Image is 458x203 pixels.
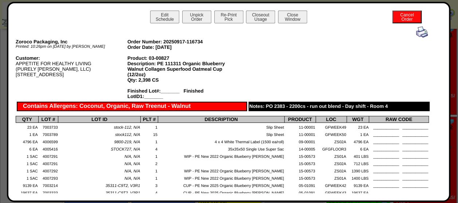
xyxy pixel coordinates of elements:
[125,155,140,159] span: N/A, N/A
[16,55,128,77] div: APPETITE FOR HEALTHY LIVING (PURELY [PERSON_NAME], LLC) [STREET_ADDRESS]
[141,130,158,137] td: 15
[114,140,140,144] span: 9800-219, N/A
[38,130,58,137] td: 7003789
[369,152,429,159] td: ____________ ____________
[38,167,58,174] td: 4007292
[347,167,369,174] td: 1390 LBS
[316,188,347,196] td: GFWEEK43
[369,130,429,137] td: ____________ ____________
[278,11,307,23] button: CloseWindow
[38,123,58,130] td: 7003733
[125,169,140,173] span: N/A, N/A
[284,188,316,196] td: 05-01091
[316,145,347,152] td: GFGFLOOR3
[114,125,140,130] span: stock-112, N/A
[316,152,347,159] td: ZS01A
[38,181,58,188] td: 7003214
[158,188,284,196] td: CUP - PE New 2025 Organic Blueberry [PERSON_NAME]
[316,116,347,123] th: LOC
[369,123,429,130] td: ____________ ____________
[369,137,429,145] td: ____________ ____________
[158,123,284,130] td: Slip Sheet
[284,116,316,123] th: PRODUCT
[16,55,128,61] div: Customer:
[141,174,158,181] td: 1
[16,188,39,196] td: 19637 EA
[141,159,158,167] td: 2
[284,181,316,188] td: 05-01091
[16,145,39,152] td: 6 EA
[158,174,284,181] td: WIP - PE New 2022 Organic Blueberry [PERSON_NAME]
[16,123,39,130] td: 23 EA
[128,44,239,50] div: Order Date: [DATE]
[158,152,284,159] td: WIP - PE New 2022 Organic Blueberry [PERSON_NAME]
[158,145,284,152] td: 35x35x50 Single Use Super Sac
[158,181,284,188] td: CUP - PE New 2025 Organic Blueberry [PERSON_NAME]
[284,123,316,130] td: 11-00001
[284,145,316,152] td: 14-00005
[347,130,369,137] td: 1 EA
[347,181,369,188] td: 9139 EA
[347,116,369,123] th: WGT
[416,26,428,38] img: print.gif
[347,145,369,152] td: 6 EA
[347,159,369,167] td: 712 LBS
[38,145,58,152] td: 4005416
[125,162,140,166] span: N/A, N/A
[58,116,141,123] th: LOT ID
[347,123,369,130] td: 23 EA
[284,137,316,145] td: 09-00001
[284,130,316,137] td: 11-00001
[141,123,158,130] td: 1
[16,174,39,181] td: 1 SAC
[38,137,58,145] td: 4006599
[16,137,39,145] td: 4796 EA
[141,188,158,196] td: 4
[141,181,158,188] td: 3
[347,152,369,159] td: 401 LBS
[38,116,58,123] th: LOT #
[128,61,239,77] div: Description: PE 111311 Organic Blueberry Walnut Collagen Superfood Oatmeal Cup (12/2oz)
[284,174,316,181] td: 15-00573
[158,130,284,137] td: Slip Sheet
[316,174,347,181] td: ZS01A
[16,167,39,174] td: 1 SAC
[141,152,158,159] td: 1
[347,137,369,145] td: 4796 EA
[128,55,239,61] div: Product: 03-00827
[141,116,158,123] th: PLT #
[16,130,39,137] td: 1 EA
[141,137,158,145] td: 1
[111,147,140,152] span: STOCK727, N/A
[316,137,347,145] td: ZS02A
[158,167,284,174] td: WIP - PE New 2022 Organic Blueberry [PERSON_NAME]
[316,167,347,174] td: ZS02A
[16,152,39,159] td: 1 SAC
[284,167,316,174] td: 15-00573
[141,145,158,152] td: 4
[128,39,239,44] div: Order Number: 20250917-116734
[106,184,140,188] span: 35311-C9T2, V3R1
[158,137,284,145] td: 4 x 4 White Thermal Label (1500 ea/roll)
[128,88,239,99] div: Finished Lot#:_______ Finished LotID1:_______
[38,188,58,196] td: 7003333
[246,11,275,23] button: CloseoutUsage
[38,174,58,181] td: 4007293
[369,167,429,174] td: ____________ ____________
[214,11,243,23] button: Re-PrintPick
[16,181,39,188] td: 9139 EA
[16,44,128,49] div: Printed: 10:26pm on [DATE] by [PERSON_NAME]
[369,181,429,188] td: ____________ ____________
[182,11,211,23] button: UnpickOrder
[347,188,369,196] td: 19637 EA
[284,152,316,159] td: 15-00573
[277,16,308,22] a: CloseWindow
[150,11,179,23] button: EditSchedule
[128,77,239,83] div: Qty: 2,398 CS
[16,116,39,123] th: QTY
[369,116,429,123] th: RAW CODE
[38,159,58,167] td: 4007291
[38,152,58,159] td: 4007291
[141,167,158,174] td: 1
[16,159,39,167] td: 1 SAC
